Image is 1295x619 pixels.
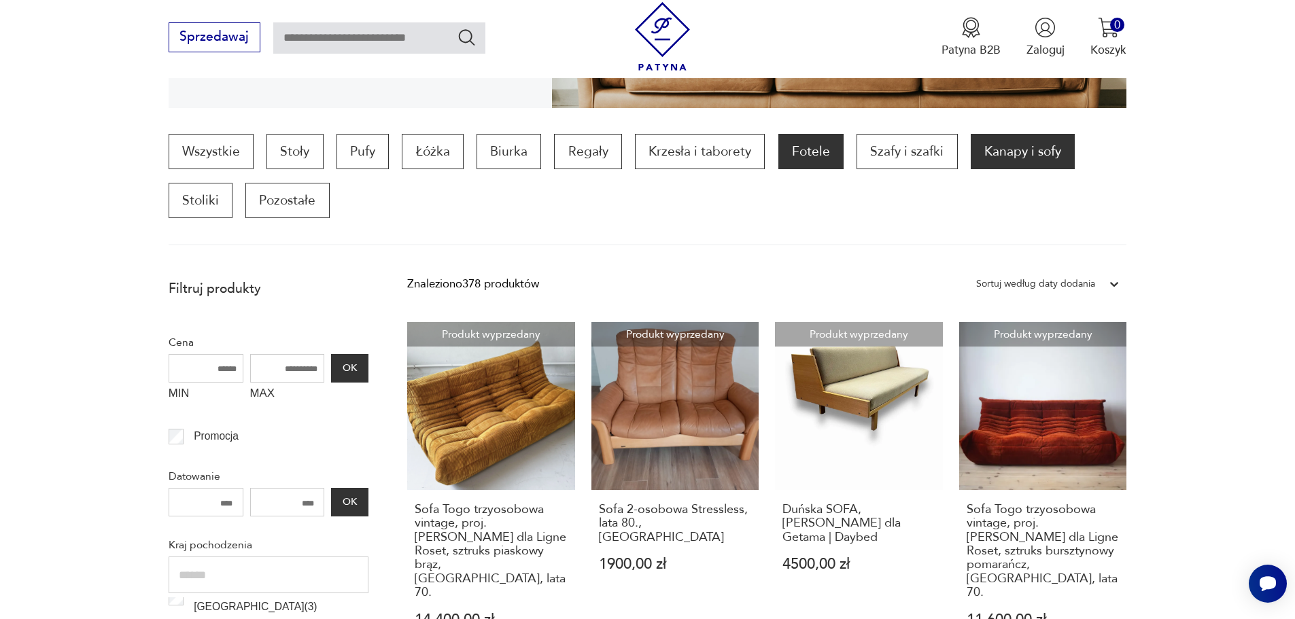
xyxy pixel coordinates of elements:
p: 1900,00 zł [599,557,752,571]
p: 4500,00 zł [782,557,935,571]
img: Ikonka użytkownika [1035,17,1056,38]
a: Kanapy i sofy [971,134,1075,169]
p: Filtruj produkty [169,280,368,298]
p: Datowanie [169,467,368,485]
div: 0 [1110,18,1124,32]
img: Ikona medalu [961,17,982,38]
a: Pozostałe [245,183,329,218]
a: Stoły [266,134,323,169]
img: Ikona koszyka [1098,17,1119,38]
label: MIN [169,383,243,408]
button: 0Koszyk [1090,17,1126,58]
a: Krzesła i taborety [635,134,765,169]
h3: Sofa Togo trzyosobowa vintage, proj. [PERSON_NAME] dla Ligne Roset, sztruks piaskowy brąz, [GEOGR... [415,503,568,600]
iframe: Smartsupp widget button [1249,565,1287,603]
p: Patyna B2B [942,42,1001,58]
a: Wszystkie [169,134,254,169]
button: OK [331,488,368,516]
button: OK [331,354,368,383]
p: Promocja [194,427,239,445]
p: Koszyk [1090,42,1126,58]
a: Ikona medaluPatyna B2B [942,17,1001,58]
p: Zaloguj [1026,42,1065,58]
div: Znaleziono 378 produktów [407,275,539,293]
h3: Sofa 2-osobowa Stressless, lata 80., [GEOGRAPHIC_DATA] [599,503,752,544]
div: Sortuj według daty dodania [976,275,1095,293]
a: Regały [554,134,621,169]
h3: Duńska SOFA, [PERSON_NAME] dla Getama | Daybed [782,503,935,544]
h3: Sofa Togo trzyosobowa vintage, proj. [PERSON_NAME] dla Ligne Roset, sztruks bursztynowy pomarańcz... [967,503,1120,600]
a: Sprzedawaj [169,33,260,43]
a: Stoliki [169,183,232,218]
p: [PERSON_NAME]. [GEOGRAPHIC_DATA] ( 3 ) [194,580,368,616]
a: Fotele [778,134,844,169]
p: Cena [169,334,368,351]
a: Szafy i szafki [857,134,957,169]
button: Zaloguj [1026,17,1065,58]
p: Kraj pochodzenia [169,536,368,554]
label: MAX [250,383,325,408]
a: Łóżka [402,134,463,169]
a: Biurka [477,134,541,169]
a: Pufy [336,134,389,169]
button: Szukaj [457,27,477,47]
button: Patyna B2B [942,17,1001,58]
img: Patyna - sklep z meblami i dekoracjami vintage [628,2,697,71]
button: Sprzedawaj [169,22,260,52]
